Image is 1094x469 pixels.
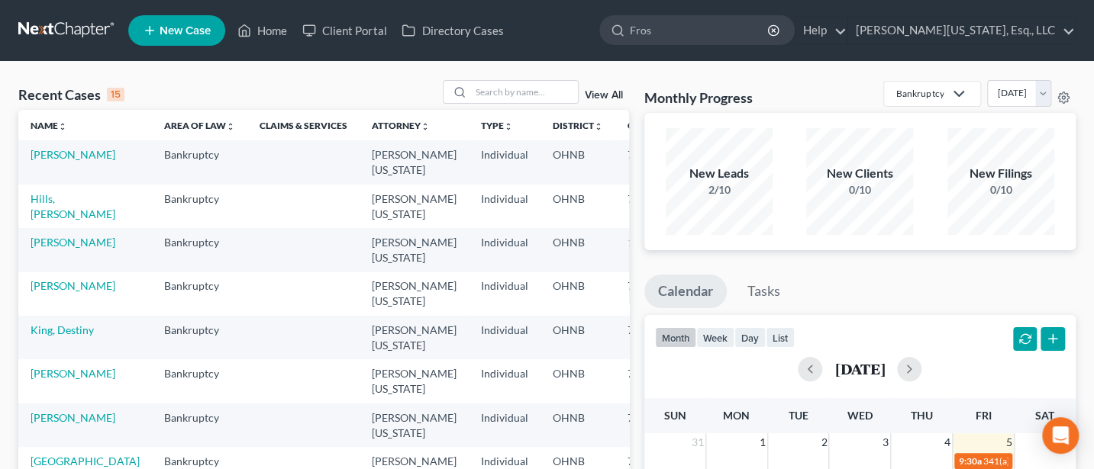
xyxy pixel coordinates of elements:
[394,17,511,44] a: Directory Cases
[18,85,124,104] div: Recent Cases
[152,316,247,359] td: Bankruptcy
[594,122,603,131] i: unfold_more
[541,140,615,184] td: OHNB
[690,433,705,451] span: 31
[152,359,247,403] td: Bankruptcy
[644,88,753,107] h3: Monthly Progress
[469,359,541,403] td: Individual
[152,228,247,271] td: Bankruptcy
[943,433,952,451] span: 4
[666,182,773,198] div: 2/10
[360,185,469,228] td: [PERSON_NAME][US_STATE]
[471,81,578,103] input: Search by name...
[975,409,991,422] span: Fri
[31,236,115,249] a: [PERSON_NAME]
[469,316,541,359] td: Individual
[152,185,247,228] td: Bankruptcy
[360,403,469,447] td: [PERSON_NAME][US_STATE]
[152,140,247,184] td: Bankruptcy
[1042,417,1079,454] div: Open Intercom Messenger
[806,182,913,198] div: 0/10
[247,110,360,140] th: Claims & Services
[896,87,944,100] div: Bankruptcy
[541,185,615,228] td: OHNB
[806,165,913,182] div: New Clients
[160,25,211,37] span: New Case
[947,182,1054,198] div: 0/10
[360,140,469,184] td: [PERSON_NAME][US_STATE]
[360,228,469,271] td: [PERSON_NAME][US_STATE]
[226,122,235,131] i: unfold_more
[628,120,679,131] a: Chapterunfold_more
[360,359,469,403] td: [PERSON_NAME][US_STATE]
[723,409,750,422] span: Mon
[421,122,430,131] i: unfold_more
[834,361,885,377] h2: [DATE]
[31,367,115,380] a: [PERSON_NAME]
[615,359,692,403] td: 7
[758,433,767,451] span: 1
[541,316,615,359] td: OHNB
[31,120,67,131] a: Nameunfold_more
[541,228,615,271] td: OHNB
[31,323,94,336] a: King, Destiny
[152,403,247,447] td: Bankruptcy
[1005,433,1014,451] span: 5
[58,122,67,131] i: unfold_more
[959,455,982,467] span: 9:30a
[164,120,235,131] a: Area of Lawunfold_more
[655,327,696,348] button: month
[788,409,808,422] span: Tue
[295,17,394,44] a: Client Portal
[766,327,795,348] button: list
[107,88,124,101] div: 15
[615,228,692,271] td: 13
[696,327,734,348] button: week
[795,17,847,44] a: Help
[553,120,603,131] a: Districtunfold_more
[469,140,541,184] td: Individual
[666,165,773,182] div: New Leads
[31,192,115,220] a: Hills, [PERSON_NAME]
[615,403,692,447] td: 7
[848,17,1075,44] a: [PERSON_NAME][US_STATE], Esq., LLC
[911,409,933,422] span: Thu
[481,120,513,131] a: Typeunfold_more
[585,90,623,101] a: View All
[360,272,469,316] td: [PERSON_NAME][US_STATE]
[372,120,430,131] a: Attorneyunfold_more
[615,185,692,228] td: 7
[734,327,766,348] button: day
[615,272,692,316] td: 7
[230,17,295,44] a: Home
[630,16,770,44] input: Search by name...
[881,433,890,451] span: 3
[847,409,873,422] span: Wed
[469,185,541,228] td: Individual
[1035,409,1054,422] span: Sat
[541,359,615,403] td: OHNB
[469,272,541,316] td: Individual
[360,316,469,359] td: [PERSON_NAME][US_STATE]
[615,140,692,184] td: 7
[31,148,115,161] a: [PERSON_NAME]
[31,411,115,424] a: [PERSON_NAME]
[615,316,692,359] td: 7
[663,409,686,422] span: Sun
[504,122,513,131] i: unfold_more
[469,228,541,271] td: Individual
[644,275,727,308] a: Calendar
[541,272,615,316] td: OHNB
[947,165,1054,182] div: New Filings
[31,279,115,292] a: [PERSON_NAME]
[819,433,828,451] span: 2
[734,275,794,308] a: Tasks
[469,403,541,447] td: Individual
[152,272,247,316] td: Bankruptcy
[541,403,615,447] td: OHNB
